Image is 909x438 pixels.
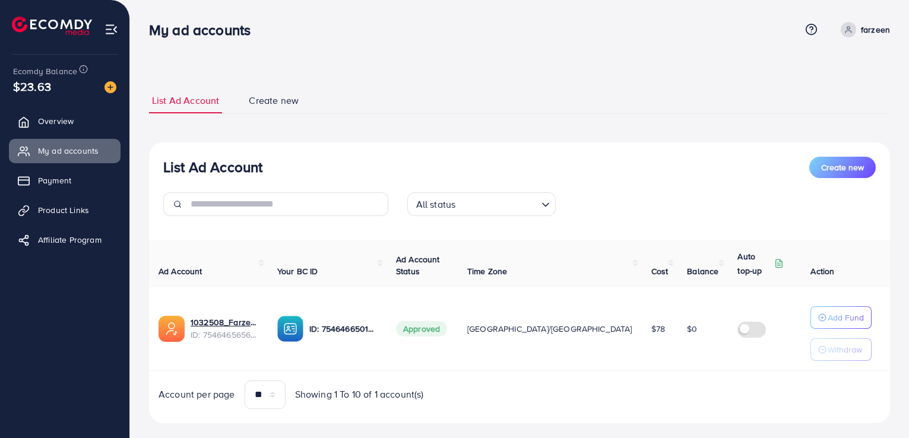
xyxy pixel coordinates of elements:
[12,17,92,35] img: logo
[13,78,51,95] span: $23.63
[687,265,718,277] span: Balance
[38,145,99,157] span: My ad accounts
[191,316,258,328] a: 1032508_Farzeen_1757048764712
[163,158,262,176] h3: List Ad Account
[836,22,890,37] a: farzeen
[13,65,77,77] span: Ecomdy Balance
[407,192,556,216] div: Search for option
[861,23,890,37] p: farzeen
[467,265,507,277] span: Time Zone
[459,193,536,213] input: Search for option
[191,316,258,341] div: <span class='underline'>1032508_Farzeen_1757048764712</span></br>7546465656238227463
[737,249,772,278] p: Auto top-up
[810,306,872,329] button: Add Fund
[396,321,447,337] span: Approved
[104,23,118,36] img: menu
[295,388,424,401] span: Showing 1 To 10 of 1 account(s)
[38,204,89,216] span: Product Links
[104,81,116,93] img: image
[651,323,665,335] span: $78
[9,198,121,222] a: Product Links
[687,323,697,335] span: $0
[38,115,74,127] span: Overview
[159,388,235,401] span: Account per page
[159,265,202,277] span: Ad Account
[38,174,71,186] span: Payment
[9,169,121,192] a: Payment
[277,265,318,277] span: Your BC ID
[159,316,185,342] img: ic-ads-acc.e4c84228.svg
[9,139,121,163] a: My ad accounts
[249,94,299,107] span: Create new
[821,161,864,173] span: Create new
[810,265,834,277] span: Action
[396,253,440,277] span: Ad Account Status
[309,322,377,336] p: ID: 7546466501210669072
[828,342,862,357] p: Withdraw
[809,157,876,178] button: Create new
[9,228,121,252] a: Affiliate Program
[149,21,260,39] h3: My ad accounts
[810,338,872,361] button: Withdraw
[467,323,632,335] span: [GEOGRAPHIC_DATA]/[GEOGRAPHIC_DATA]
[152,94,219,107] span: List Ad Account
[277,316,303,342] img: ic-ba-acc.ded83a64.svg
[9,109,121,133] a: Overview
[191,329,258,341] span: ID: 7546465656238227463
[828,310,864,325] p: Add Fund
[38,234,102,246] span: Affiliate Program
[651,265,669,277] span: Cost
[414,196,458,213] span: All status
